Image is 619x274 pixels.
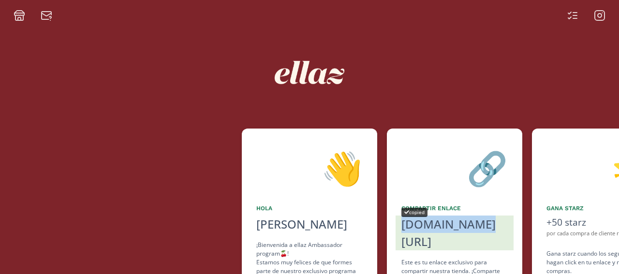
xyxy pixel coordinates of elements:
div: 🔗 [401,143,508,192]
div: [PERSON_NAME] [256,216,363,233]
img: nKmKAABZpYV7 [266,29,353,116]
div: [DOMAIN_NAME][URL] [401,216,508,250]
div: 👋 [256,143,363,192]
div: Hola [256,204,363,213]
div: copied [401,208,427,217]
div: Compartir Enlace [401,204,508,213]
